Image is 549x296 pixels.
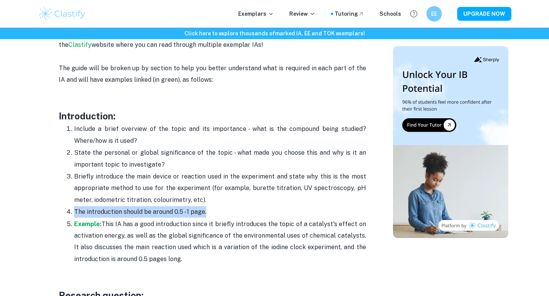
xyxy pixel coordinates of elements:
[407,7,420,20] button: Help and Feedback
[289,10,315,18] p: Review
[457,7,511,21] button: UPGRADE NOW
[238,10,274,18] p: Exemplars
[426,6,442,21] button: EE
[59,63,366,86] p: The guide will be broken up by section to help you better understand what is required in each par...
[74,220,101,228] a: Example:
[38,6,87,21] img: Clastify logo
[74,218,366,265] p: This IA has a good introduction since it briefly introduces the topic of a catalyst's effect on a...
[68,41,91,48] a: Clastify
[74,206,366,218] p: The introduction should be around 0.5 - 1 page.
[74,147,366,170] p: State the personal or global significance of the topic - what made you choose this and why is it ...
[393,46,508,238] img: Thumbnail
[335,10,364,18] a: Tutoring
[59,109,366,123] h3: Introduction:
[2,29,547,38] h6: Click here to explore thousands of marked IA, EE and TOK exemplars !
[74,123,366,147] p: Include a brief overview of the topic and its importance - what is the compound being studied? Wh...
[380,10,401,18] a: Schools
[430,10,438,18] h6: EE
[74,171,366,206] p: Briefly introduce the main device or reaction used in the experiment and state why this is the mo...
